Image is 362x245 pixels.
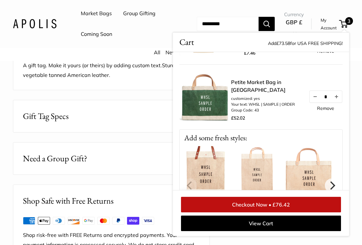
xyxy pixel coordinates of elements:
[317,49,334,53] a: Remove
[179,71,231,123] img: description_Make it yours with custom printed text.
[321,16,337,32] a: My Account
[13,143,209,175] button: Need a Group Gift?
[317,106,334,111] a: Remove
[276,40,290,46] span: £73.58
[284,17,304,38] button: GBP £
[23,110,69,122] span: Gift Tag Specs
[179,36,194,48] span: Cart
[181,197,341,212] a: Checkout Now • £76.42
[23,195,113,207] h2: Shop Safe with Free Returns
[13,100,209,132] button: Gift Tag Specs
[180,130,342,146] p: Add some fresh styles:
[231,115,245,121] span: £52.02
[331,91,342,102] button: Increase quantity by 1
[123,9,155,18] a: Group Gifting
[268,40,343,46] span: Add for USA FREE SHIPPING!
[13,19,57,28] img: Apolis
[165,49,177,56] a: New
[325,178,339,193] button: Next
[321,94,331,99] input: Quantity
[231,96,302,101] li: customized: yes
[181,216,341,231] a: View Cart
[23,62,178,78] span: Sturdy vegetable tanned American leather.
[244,50,255,56] span: £7.46
[23,61,200,80] p: A gift tag. Make it yours (or theirs) by adding custom text.
[231,101,302,107] li: Your text: WHSL | SAMPLE | ORDER
[154,49,160,56] a: All
[231,107,302,113] li: Group Code: 43
[81,29,112,39] a: Coming Soon
[286,19,302,26] span: GBP £
[259,17,275,31] button: Search
[345,17,353,25] span: 3
[310,91,321,102] button: Decrease quantity by 1
[231,78,302,94] a: Petite Market Bag in [GEOGRAPHIC_DATA]
[23,152,87,165] span: Need a Group Gift?
[340,20,348,28] a: 3
[197,17,259,31] input: Search...
[309,36,343,53] div: 1
[284,10,304,19] span: Currency
[81,9,112,18] a: Market Bags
